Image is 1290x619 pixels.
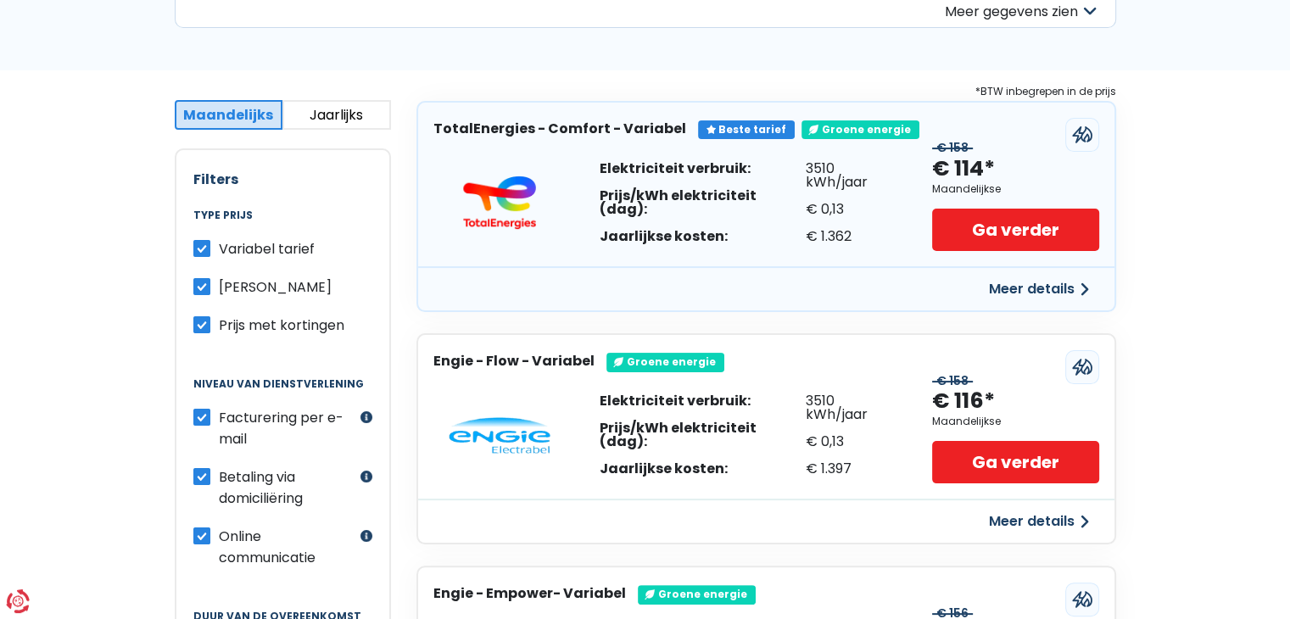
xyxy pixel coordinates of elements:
[193,171,372,187] h2: Filters
[600,394,806,408] div: Elektriciteit verbruik:
[219,277,332,297] span: [PERSON_NAME]
[979,506,1099,537] button: Meer details
[219,526,356,568] label: Online communicatie
[600,462,806,476] div: Jaarlijkse kosten:
[638,585,756,604] div: Groene energie
[979,274,1099,304] button: Meer details
[600,230,806,243] div: Jaarlijkse kosten:
[932,441,1098,483] a: Ga verder
[801,120,919,139] div: Groene energie
[606,353,724,371] div: Groene energie
[219,239,315,259] span: Variabel tarief
[932,374,973,388] div: € 158
[219,315,344,335] span: Prijs met kortingen
[449,176,550,230] img: TotalEnergies
[282,100,391,130] button: Jaarlijks
[806,203,899,216] div: € 0,13
[932,141,973,155] div: € 158
[193,209,372,238] legend: Type prijs
[932,209,1098,251] a: Ga verder
[600,421,806,449] div: Prijs/kWh elektriciteit (dag):
[433,120,686,137] h3: TotalEnergies - Comfort - Variabel
[698,120,795,139] div: Beste tarief
[175,100,283,130] button: Maandelijks
[219,407,356,449] label: Facturering per e-mail
[806,162,899,189] div: 3510 kWh/jaar
[193,378,372,407] legend: Niveau van dienstverlening
[932,388,995,415] div: € 116*
[806,435,899,449] div: € 0,13
[806,394,899,421] div: 3510 kWh/jaar
[433,585,626,601] h3: Engie - Empower- Variabel
[932,415,1001,427] div: Maandelijkse
[932,155,995,183] div: € 114*
[449,417,550,454] img: Engie
[433,353,595,369] h3: Engie - Flow - Variabel
[932,183,1001,195] div: Maandelijkse
[416,82,1116,101] div: *BTW inbegrepen in de prijs
[219,466,356,509] label: Betaling via domiciliëring
[806,230,899,243] div: € 1.362
[806,462,899,476] div: € 1.397
[600,189,806,216] div: Prijs/kWh elektriciteit (dag):
[600,162,806,176] div: Elektriciteit verbruik:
